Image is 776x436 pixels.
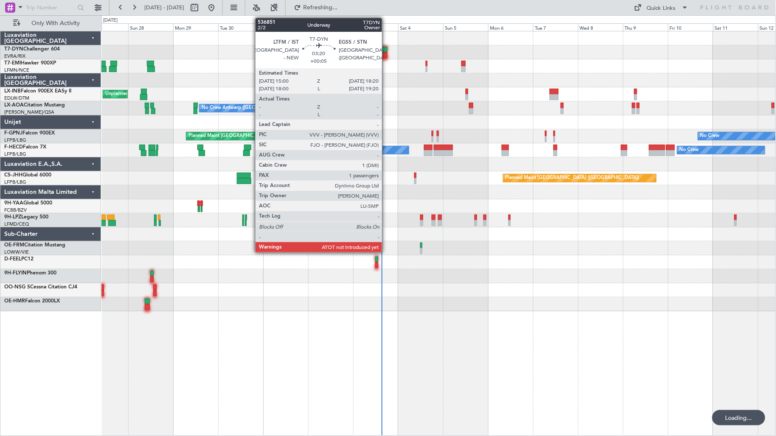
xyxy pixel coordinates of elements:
a: LX-INBFalcon 900EX EASy II [4,89,71,94]
a: FCBB/BZV [4,207,27,213]
a: D-FEELPC12 [4,257,34,262]
div: Quick Links [647,4,676,13]
a: LFPB/LBG [4,151,26,157]
div: [DATE] [264,17,279,24]
div: Sun 28 [128,23,173,31]
a: LFMD/CEQ [4,221,29,227]
div: Mon 29 [173,23,218,31]
div: Planned Maint [GEOGRAPHIC_DATA] [346,88,427,101]
a: T7-DYNChallenger 604 [4,47,60,52]
span: [DATE] - [DATE] [144,4,184,11]
span: 9H-FLYIN [4,271,27,276]
div: Wed 8 [578,23,623,31]
div: No Crew [344,144,364,157]
div: Thu 9 [623,23,668,31]
a: CS-JHHGlobal 6000 [4,173,51,178]
span: 9H-YAA [4,201,23,206]
div: Sat 11 [713,23,758,31]
button: Only With Activity [9,17,92,30]
span: D-FEEL [4,257,21,262]
a: EVRA/RIX [4,53,25,59]
div: Thu 2 [308,23,353,31]
span: CS-JHH [4,173,22,178]
a: OO-NSG SCessna Citation CJ4 [4,285,77,290]
a: LFPB/LBG [4,137,26,143]
div: Loading... [712,410,765,425]
a: F-GPNJFalcon 900EX [4,131,55,136]
a: EDLW/DTM [4,95,29,101]
span: OE-HMR [4,299,25,304]
div: Tue 30 [218,23,263,31]
div: Sat 4 [398,23,443,31]
span: F-GPNJ [4,131,22,136]
div: Tue 7 [533,23,578,31]
div: No Crew Antwerp ([GEOGRAPHIC_DATA]) [202,102,294,115]
div: Mon 6 [488,23,533,31]
a: 9H-LPZLegacy 500 [4,215,48,220]
button: Quick Links [630,1,693,14]
a: 9H-YAAGlobal 5000 [4,201,52,206]
span: Only With Activity [22,20,90,26]
div: Wed 1 [263,23,308,31]
span: LX-AOA [4,103,24,108]
a: 9H-FLYINPhenom 300 [4,271,56,276]
a: LFPB/LBG [4,179,26,185]
span: OE-FRM [4,243,24,248]
div: Sun 5 [443,23,488,31]
div: Planned Maint [GEOGRAPHIC_DATA] ([GEOGRAPHIC_DATA]) [506,172,639,184]
div: Sat 27 [83,23,128,31]
div: Planned Maint [GEOGRAPHIC_DATA] ([GEOGRAPHIC_DATA]) [188,130,322,143]
span: T7-DYN [4,47,23,52]
div: Fri 10 [668,23,713,31]
input: Trip Number [26,1,75,14]
a: F-HECDFalcon 7X [4,145,46,150]
a: [PERSON_NAME]/QSA [4,109,54,115]
div: Fri 3 [353,23,398,31]
span: Refreshing... [303,5,338,11]
button: Refreshing... [290,1,341,14]
span: T7-EMI [4,61,21,66]
span: LX-INB [4,89,21,94]
div: AOG Maint Paris ([GEOGRAPHIC_DATA]) [336,144,425,157]
span: F-HECD [4,145,23,150]
a: OE-FRMCitation Mustang [4,243,65,248]
span: OO-NSG S [4,285,30,290]
a: LOWW/VIE [4,249,29,255]
a: T7-EMIHawker 900XP [4,61,56,66]
a: LX-AOACitation Mustang [4,103,65,108]
span: 9H-LPZ [4,215,21,220]
a: LFMN/NCE [4,67,29,73]
div: No Crew [680,144,699,157]
div: No Crew [700,130,720,143]
a: OE-HMRFalcon 2000LX [4,299,60,304]
div: [DATE] [103,17,118,24]
div: Unplanned Maint Roma (Ciampino) [105,88,181,101]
